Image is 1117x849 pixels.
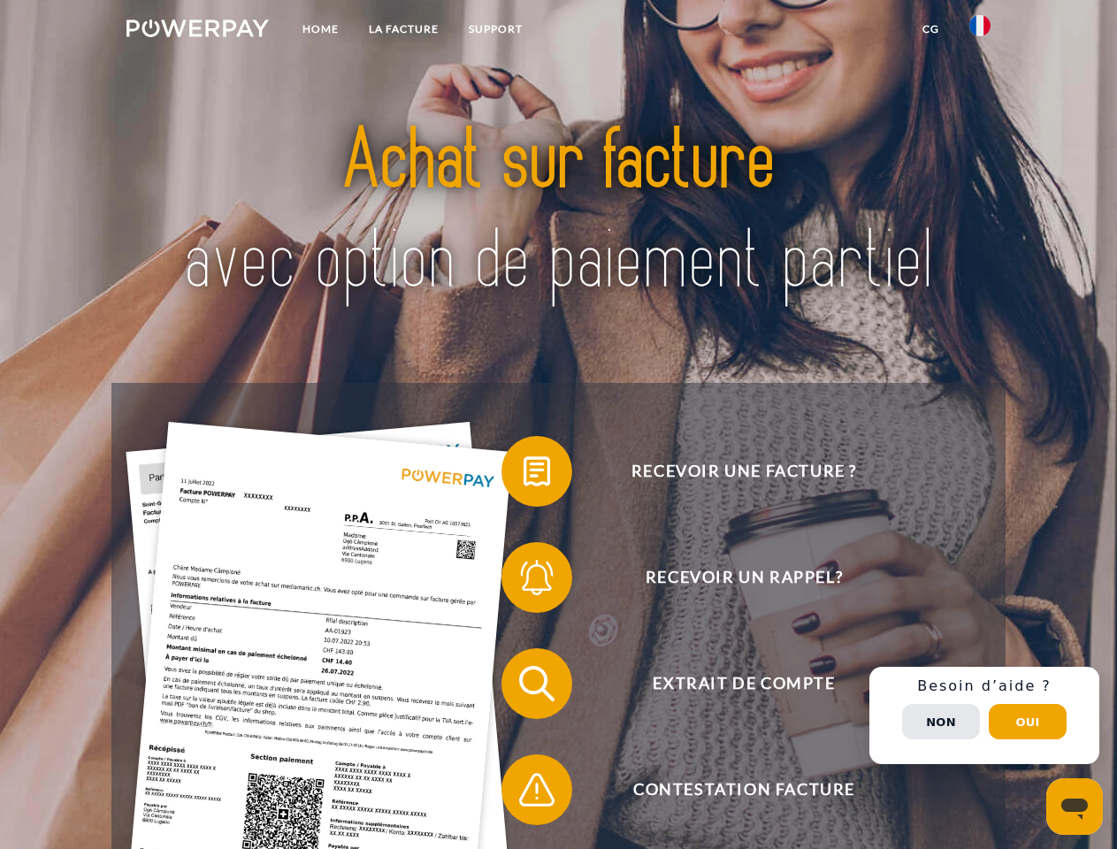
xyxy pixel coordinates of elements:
button: Recevoir une facture ? [501,436,961,507]
button: Recevoir un rappel? [501,542,961,613]
h3: Besoin d’aide ? [880,677,1089,695]
span: Extrait de compte [527,648,960,719]
img: qb_warning.svg [515,768,559,812]
span: Recevoir un rappel? [527,542,960,613]
div: Schnellhilfe [869,667,1099,764]
button: Oui [989,704,1067,739]
a: LA FACTURE [354,13,454,45]
span: Contestation Facture [527,754,960,825]
img: fr [969,15,991,36]
a: Home [287,13,354,45]
img: logo-powerpay-white.svg [126,19,269,37]
button: Non [902,704,980,739]
a: Support [454,13,538,45]
button: Contestation Facture [501,754,961,825]
img: qb_bill.svg [515,449,559,493]
button: Extrait de compte [501,648,961,719]
img: title-powerpay_fr.svg [169,85,948,339]
a: CG [907,13,954,45]
span: Recevoir une facture ? [527,436,960,507]
img: qb_bell.svg [515,555,559,600]
img: qb_search.svg [515,662,559,706]
iframe: Bouton de lancement de la fenêtre de messagerie [1046,778,1103,835]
